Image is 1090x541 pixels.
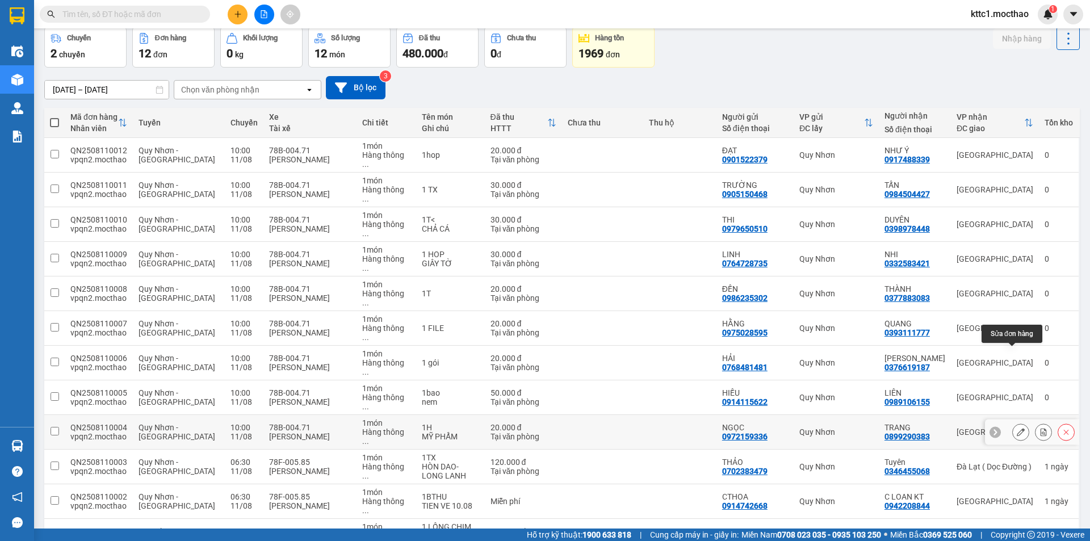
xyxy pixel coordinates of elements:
div: LINH [722,250,788,259]
span: chuyến [59,50,85,59]
div: 0346455068 [884,467,930,476]
div: HẢI [722,354,788,363]
div: [GEOGRAPHIC_DATA] [957,393,1033,402]
div: ĐC giao [957,124,1024,133]
div: 0901522379 [722,155,768,164]
span: ... [362,333,369,342]
div: Tại văn phòng [491,328,556,337]
div: 0914115622 [722,397,768,406]
div: Tại văn phòng [491,432,556,441]
div: Chi tiết [362,118,410,127]
div: Tuyên [884,458,945,467]
div: 20.000 đ [491,284,556,293]
div: Sửa đơn hàng [1012,423,1029,441]
div: 11/08 [230,328,258,337]
div: [GEOGRAPHIC_DATA] [957,220,1033,229]
div: QUANG [884,319,945,328]
img: warehouse-icon [11,440,23,452]
span: ... [362,367,369,376]
div: 1 món [362,453,410,462]
div: QN2508110002 [70,492,127,501]
div: Tại văn phòng [491,259,556,268]
button: Đã thu480.000đ [396,27,479,68]
span: caret-down [1068,9,1079,19]
div: [PERSON_NAME] [269,397,351,406]
div: 0986235302 [722,293,768,303]
span: Quy Nhơn - [GEOGRAPHIC_DATA] [139,284,215,303]
div: 78B-004.71 [269,215,351,224]
div: 78B-004.71 [269,423,351,432]
div: 0905150468 [722,190,768,199]
div: Đã thu [491,112,547,121]
span: file-add [260,10,268,18]
span: search [47,10,55,18]
div: 0917488339 [884,155,930,164]
span: Quy Nhơn - [GEOGRAPHIC_DATA] [139,354,215,372]
div: 0 [1045,220,1073,229]
div: [PERSON_NAME] [269,363,351,372]
div: Thu hộ [649,118,711,127]
span: 2 [51,47,57,60]
div: Quy Nhơn [799,462,873,471]
div: Quy Nhơn [799,254,873,263]
button: Bộ lọc [326,76,385,99]
div: Số điện thoại [722,124,788,133]
div: vpqn2.mocthao [70,328,127,337]
button: plus [228,5,248,24]
img: warehouse-icon [11,102,23,114]
span: ngày [1051,462,1068,471]
div: ĐẾN [722,284,788,293]
div: 50.000 đ [491,388,556,397]
div: 11/08 [230,397,258,406]
span: Quy Nhơn - [GEOGRAPHIC_DATA] [139,250,215,268]
span: ... [362,298,369,307]
div: Tên món [422,112,479,121]
img: logo-vxr [10,7,24,24]
div: vpqn2.mocthao [70,397,127,406]
svg: open [305,85,314,94]
div: LIÊN [884,388,945,397]
div: Người nhận [884,111,945,120]
div: [GEOGRAPHIC_DATA] [957,254,1033,263]
button: Khối lượng0kg [220,27,303,68]
div: Tại văn phòng [491,363,556,372]
img: warehouse-icon [11,45,23,57]
div: vpqn2.mocthao [70,190,127,199]
div: [PERSON_NAME] [269,155,351,164]
div: Quy Nhơn [799,358,873,367]
div: CHẢ CÁ [422,224,479,233]
div: Tại văn phòng [491,397,556,406]
div: QN2508110012 [70,146,127,155]
div: 0 [1045,289,1073,298]
div: 10:00 [230,319,258,328]
div: [PERSON_NAME] [269,224,351,233]
div: Ghi chú [422,124,479,133]
span: Quy Nhơn - [GEOGRAPHIC_DATA] [139,215,215,233]
div: Số lượng [331,34,360,42]
div: QN2508110003 [70,458,127,467]
div: 20.000 đ [491,354,556,363]
div: 0 [1045,254,1073,263]
div: 10:00 [230,146,258,155]
div: 1H [422,423,479,432]
button: Nhập hàng [993,28,1051,49]
span: ... [362,437,369,446]
th: Toggle SortBy [794,108,879,138]
div: [GEOGRAPHIC_DATA] [957,324,1033,333]
div: Quy Nhơn [799,324,873,333]
div: 06:30 [230,458,258,467]
button: Chuyến2chuyến [44,27,127,68]
th: Toggle SortBy [485,108,562,138]
span: đơn [606,50,620,59]
div: 0899290383 [884,432,930,441]
div: TRƯỜNG [722,181,788,190]
img: solution-icon [11,131,23,142]
div: 10:00 [230,250,258,259]
span: Quy Nhơn - [GEOGRAPHIC_DATA] [139,388,215,406]
div: Tại văn phòng [491,293,556,303]
div: 1hop [422,150,479,160]
div: TẤN [884,181,945,190]
div: 30.000 đ [491,250,556,259]
div: DUYÊN [884,215,945,224]
div: NHI [884,250,945,259]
